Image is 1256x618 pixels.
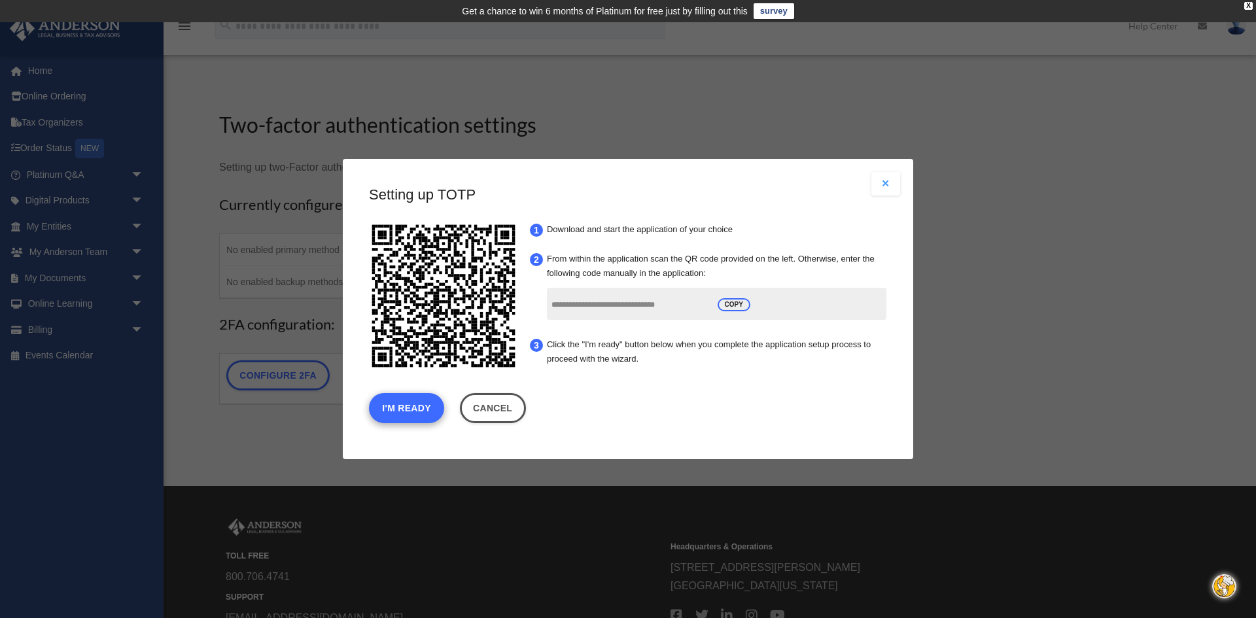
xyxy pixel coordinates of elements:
[543,333,890,371] li: Click the "I'm ready" button below when you complete the application setup process to proceed wit...
[462,3,748,19] div: Get a chance to win 6 months of Platinum for free just by filling out this
[718,298,750,311] span: COPY
[369,185,887,205] h3: Setting up TOTP
[460,393,526,423] a: Cancel
[543,218,890,241] li: Download and start the application of your choice
[366,218,521,374] img: svg+xml;base64,PHN2ZyB4bWxucz0iaHR0cDovL3d3dy53My5vcmcvMjAwMC9zdmciIHhtbG5zOnhsaW5rPSJodHRwOi8vd3...
[754,3,794,19] a: survey
[1244,2,1253,10] div: close
[871,172,900,196] button: Close modal
[369,393,444,423] button: I'm Ready
[543,247,890,326] li: From within the application scan the QR code provided on the left. Otherwise, enter the following...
